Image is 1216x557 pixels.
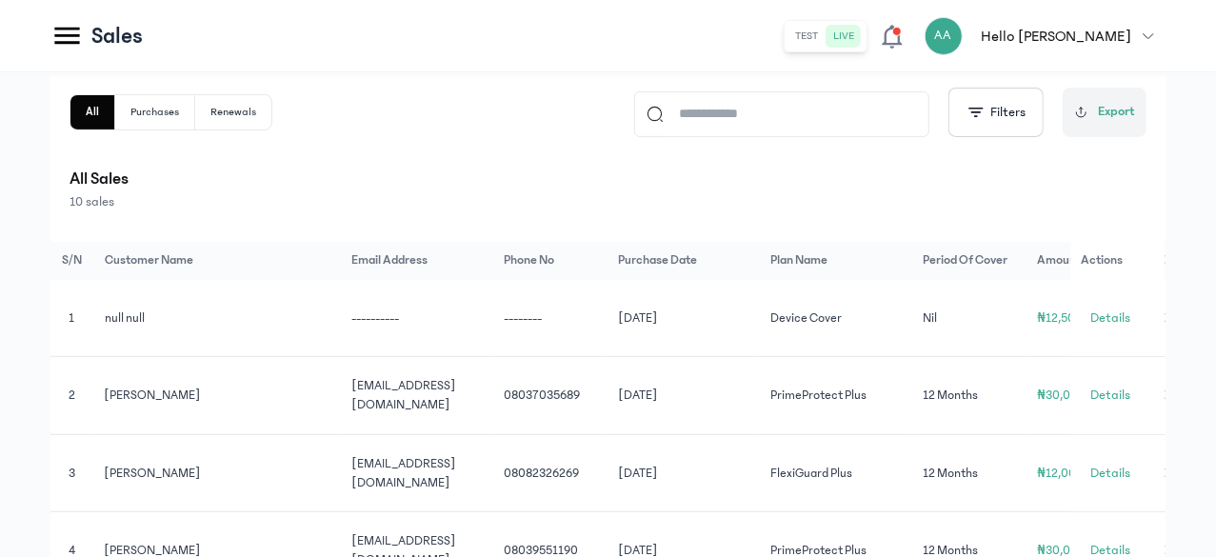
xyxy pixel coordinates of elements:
span: Details [1091,464,1131,483]
button: Export [1063,88,1146,137]
span: Details [1091,308,1131,328]
button: test [788,25,827,48]
td: [DATE] [608,434,760,512]
th: S/N [50,242,93,280]
th: Purchase date [608,242,760,280]
th: Customer Name [93,242,341,280]
td: -------- [493,280,608,357]
span: Details [1091,386,1131,405]
button: Details [1082,380,1141,410]
th: Period of cover [912,242,1027,280]
button: Renewals [195,95,271,129]
td: 08082326269 [493,434,608,512]
button: Details [1082,303,1141,333]
span: ₦12,500 [1038,311,1084,325]
button: AAHello [PERSON_NAME] [925,17,1166,55]
span: ₦12,000 [1038,467,1085,480]
span: 2 [69,388,75,402]
th: Amount paid [1027,242,1150,280]
td: 08037035689 [493,357,608,435]
th: Email address [341,242,493,280]
button: Filters [948,88,1044,137]
p: All Sales [70,166,1146,192]
p: Hello [PERSON_NAME] [982,25,1131,48]
span: 3 [69,467,75,480]
td: [DATE] [608,357,760,435]
td: Nil [912,280,1027,357]
p: Sales [91,21,143,51]
th: Actions [1070,242,1166,280]
span: ₦30,000 [1038,388,1086,402]
td: FlexiGuard Plus [760,434,912,512]
td: Device Cover [760,280,912,357]
td: 12 Months [912,434,1027,512]
th: Plan name [760,242,912,280]
button: All [70,95,115,129]
td: [EMAIL_ADDRESS][DOMAIN_NAME] [341,434,493,512]
td: [DATE] [608,280,760,357]
td: [PERSON_NAME] [93,434,341,512]
div: AA [925,17,963,55]
td: PrimeProtect Plus [760,357,912,435]
button: Purchases [115,95,195,129]
td: [EMAIL_ADDRESS][DOMAIN_NAME] [341,357,493,435]
p: 10 sales [70,192,1146,211]
span: ₦30,000 [1038,544,1086,557]
button: live [827,25,863,48]
span: 1 [69,311,74,325]
th: Phone no [493,242,608,280]
span: Export [1098,102,1135,122]
span: 4 [69,544,75,557]
td: [PERSON_NAME] [93,357,341,435]
td: 12 Months [912,357,1027,435]
button: Details [1082,458,1141,488]
td: ---------- [341,280,493,357]
td: null null [93,280,341,357]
